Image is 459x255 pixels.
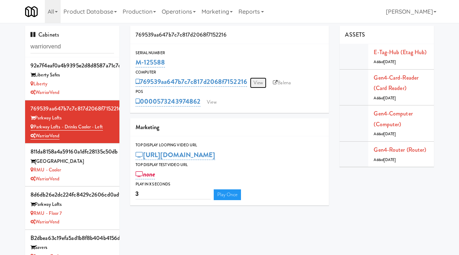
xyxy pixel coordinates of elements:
[30,60,114,71] div: 92e7f4eaf0a4b9395e2d8d8587a71c7d
[269,77,294,88] a: Balena
[374,74,418,93] a: Gen4-card-reader (Card Reader)
[30,189,114,200] div: 8d6db26e2dc224fc8429c2606cd0ad9a
[30,243,114,252] div: Savers
[136,77,247,87] a: 769539aa647b7c7c817d2068f7152216
[30,233,114,244] div: b2dbea63c19efa5ad1b8f8b404b4156d
[30,123,103,131] a: Parkway Lofts - Drinks Cooler - Left
[25,5,38,18] img: Micromart
[30,166,61,173] a: RMU - Cooler
[374,48,426,56] a: E-tag-hub (Etag Hub)
[345,30,365,39] span: ASSETS
[25,143,119,186] li: 811da8158a4a59160a1dfc28135c50db[GEOGRAPHIC_DATA] RMU - CoolerWarriorVend
[136,57,165,67] a: M-125588
[30,175,60,182] a: WarriorVend
[203,97,220,108] a: View
[30,200,114,209] div: Parkway Lofts
[136,88,324,95] div: POS
[374,146,426,154] a: Gen4-router (Router)
[374,109,412,128] a: Gen4-computer (Computer)
[30,103,114,114] div: 769539aa647b7c7c817d2068f7152216
[136,69,324,76] div: Computer
[374,59,396,65] span: Added
[214,189,241,200] a: Play Once
[25,186,119,230] li: 8d6db26e2dc224fc8429c2606cd0ad9aParkway Lofts RMU - Floor 7WarriorVend
[30,114,114,123] div: Parkway Lofts
[384,59,396,65] span: [DATE]
[374,157,396,162] span: Added
[374,95,396,101] span: Added
[30,80,47,87] a: Liberty
[136,161,324,169] div: Top Display Test Video Url
[30,146,114,157] div: 811da8158a4a59160a1dfc28135c50db
[136,150,216,160] a: [URL][DOMAIN_NAME]
[30,89,60,96] a: WarriorVend
[30,30,59,39] span: Cabinets
[384,95,396,101] span: [DATE]
[136,142,324,149] div: Top Display Looping Video Url
[30,157,114,166] div: [GEOGRAPHIC_DATA]
[374,131,396,137] span: Added
[130,26,329,44] div: 769539aa647b7c7c817d2068f7152216
[30,132,60,140] a: WarriorVend
[136,123,160,131] span: Marketing
[136,96,201,107] a: 0000573243974862
[136,181,324,188] div: Play in X seconds
[30,71,114,80] div: Liberty Safes
[30,210,62,217] a: RMU - Floor 7
[384,157,396,162] span: [DATE]
[136,49,324,57] div: Serial Number
[30,218,60,225] a: WarriorVend
[250,77,266,88] a: View
[25,57,119,100] li: 92e7f4eaf0a4b9395e2d8d8587a71c7dLiberty Safes LibertyWarriorVend
[136,169,155,179] a: none
[384,131,396,137] span: [DATE]
[25,100,119,143] li: 769539aa647b7c7c817d2068f7152216Parkway Lofts Parkway Lofts - Drinks Cooler - LeftWarriorVend
[30,40,114,53] input: Search cabinets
